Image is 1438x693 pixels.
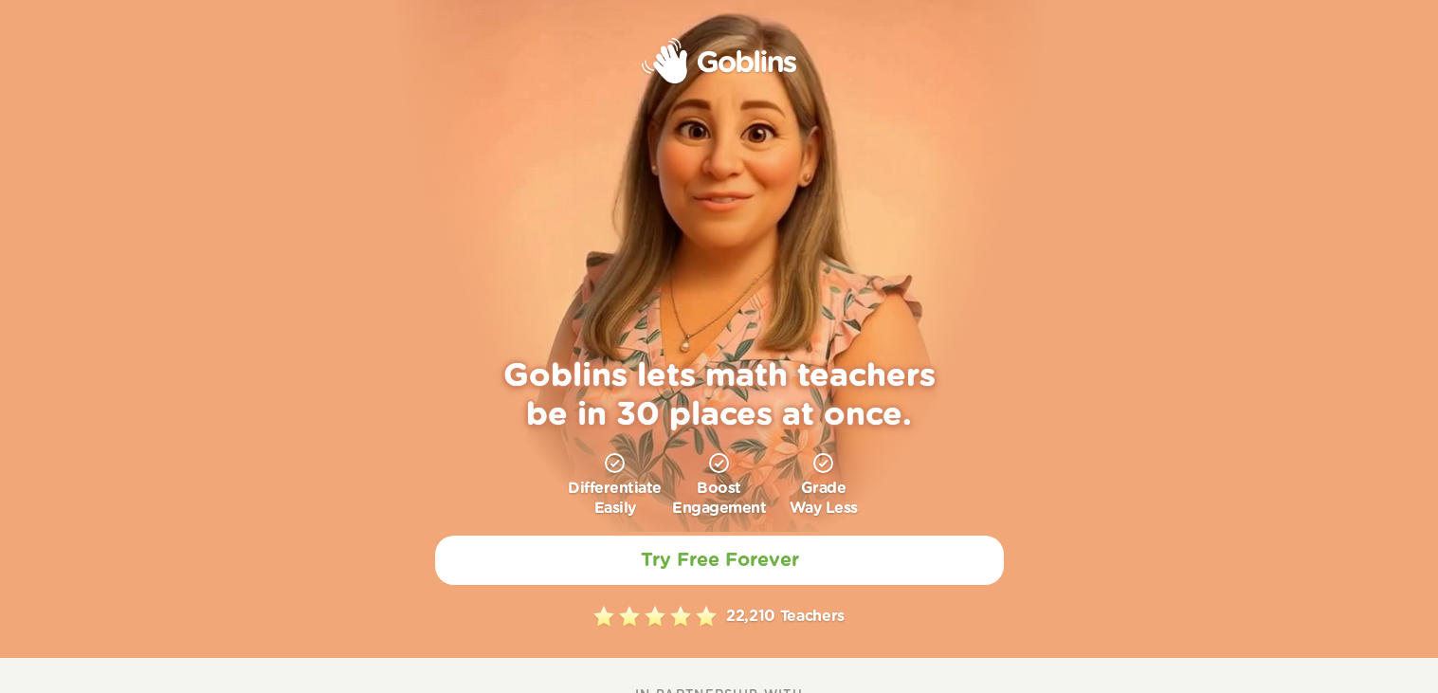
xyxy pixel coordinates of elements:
h2: Try Free Forever [640,549,798,572]
h1: Goblins lets math teachers be in 30 places at once. [482,357,956,435]
p: Boost Engagement [672,479,766,519]
a: Try Free Forever [435,536,1004,585]
p: Differentiate Easily [568,479,662,519]
p: 22,210 Teachers [726,605,845,629]
p: Grade Way Less [790,479,858,519]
